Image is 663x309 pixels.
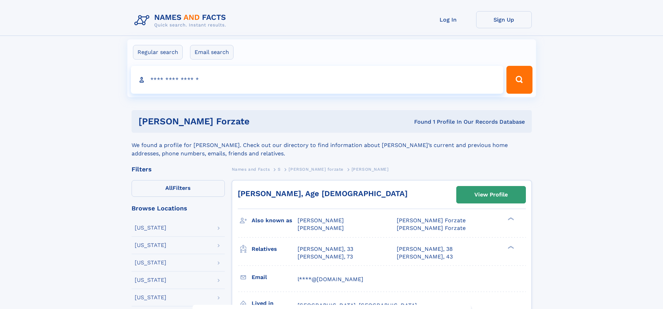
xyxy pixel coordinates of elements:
[139,117,332,126] h1: [PERSON_NAME] forzate
[506,245,514,249] div: ❯
[397,225,466,231] span: [PERSON_NAME] Forzate
[397,253,453,261] a: [PERSON_NAME], 43
[506,217,514,221] div: ❯
[298,225,344,231] span: [PERSON_NAME]
[298,217,344,224] span: [PERSON_NAME]
[289,167,344,172] span: [PERSON_NAME] forzate
[190,45,234,60] label: Email search
[135,225,166,231] div: [US_STATE]
[397,245,453,253] a: [PERSON_NAME], 38
[135,295,166,300] div: [US_STATE]
[133,45,183,60] label: Regular search
[238,189,408,198] a: [PERSON_NAME], Age [DEMOGRAPHIC_DATA]
[420,11,476,28] a: Log In
[132,166,225,172] div: Filters
[135,277,166,283] div: [US_STATE]
[476,11,532,28] a: Sign Up
[252,215,298,226] h3: Also known as
[457,186,526,203] a: View Profile
[252,243,298,255] h3: Relatives
[132,11,232,30] img: Logo Names and Facts
[278,167,281,172] span: S
[397,217,466,224] span: [PERSON_NAME] Forzate
[474,187,508,203] div: View Profile
[352,167,389,172] span: [PERSON_NAME]
[278,165,281,173] a: S
[131,66,504,94] input: search input
[252,271,298,283] h3: Email
[135,242,166,248] div: [US_STATE]
[298,302,417,309] span: [GEOGRAPHIC_DATA], [GEOGRAPHIC_DATA]
[132,180,225,197] label: Filters
[132,205,225,211] div: Browse Locations
[165,185,173,191] span: All
[298,253,353,261] a: [PERSON_NAME], 73
[298,245,353,253] a: [PERSON_NAME], 33
[132,133,532,158] div: We found a profile for [PERSON_NAME]. Check out our directory to find information about [PERSON_N...
[135,260,166,265] div: [US_STATE]
[232,165,270,173] a: Names and Facts
[332,118,525,126] div: Found 1 Profile In Our Records Database
[506,66,532,94] button: Search Button
[289,165,344,173] a: [PERSON_NAME] forzate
